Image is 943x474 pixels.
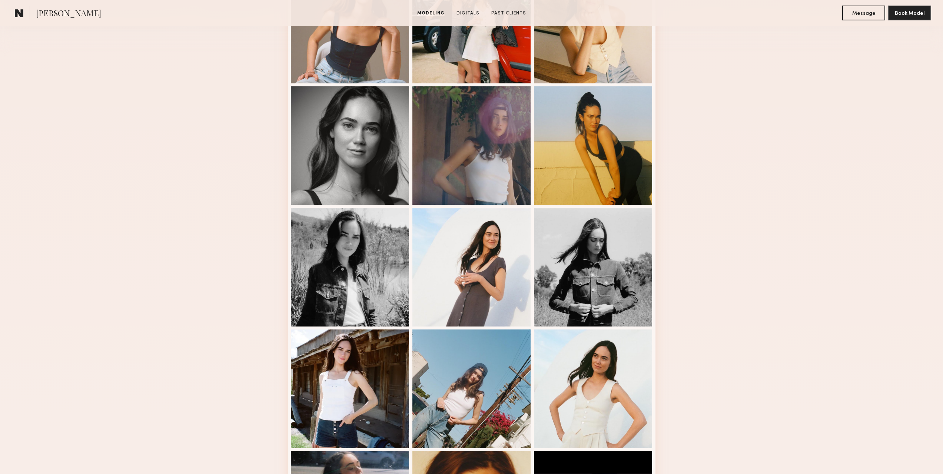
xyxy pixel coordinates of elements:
[488,10,529,17] a: Past Clients
[888,10,931,16] a: Book Model
[454,10,482,17] a: Digitals
[36,7,101,20] span: [PERSON_NAME]
[888,6,931,20] button: Book Model
[842,6,885,20] button: Message
[414,10,448,17] a: Modeling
